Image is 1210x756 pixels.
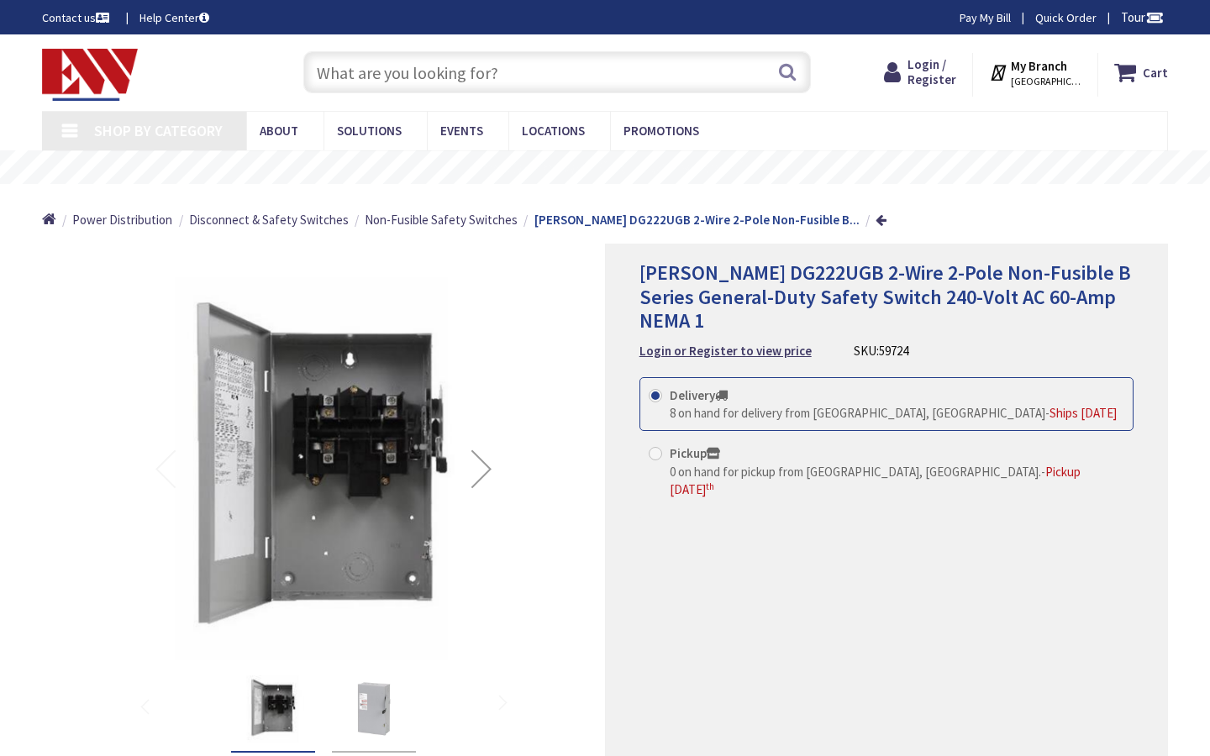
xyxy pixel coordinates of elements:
[448,277,515,660] div: Next
[1114,57,1168,87] a: Cart
[139,9,209,26] a: Help Center
[303,51,811,93] input: What are you looking for?
[189,211,349,228] a: Disconnect & Safety Switches
[332,667,416,753] div: Eaton DG222UGB 2-Wire 2-Pole Non-Fusible B Series General-Duty Safety Switch 240-Volt AC 60-Amp N...
[1050,405,1117,421] span: Ships [DATE]
[522,123,585,139] span: Locations
[42,49,138,101] img: Electrical Wholesalers, Inc.
[466,159,774,177] rs-layer: Free Same Day Pickup at 19 Locations
[706,480,714,492] sup: th
[639,260,1131,334] span: [PERSON_NAME] DG222UGB 2-Wire 2-Pole Non-Fusible B Series General-Duty Safety Switch 240-Volt AC ...
[670,387,728,403] strong: Delivery
[623,123,699,139] span: Promotions
[42,9,113,26] a: Contact us
[670,463,1124,499] div: -
[670,464,1081,497] span: Pickup [DATE]
[239,675,307,743] img: Eaton DG222UGB 2-Wire 2-Pole Non-Fusible B Series General-Duty Safety Switch 240-Volt AC 60-Amp N...
[879,343,908,359] span: 59724
[94,121,223,140] span: Shop By Category
[670,445,720,461] strong: Pickup
[189,212,349,228] span: Disconnect & Safety Switches
[1011,75,1082,88] span: [GEOGRAPHIC_DATA], [GEOGRAPHIC_DATA]
[907,56,956,87] span: Login / Register
[1121,9,1164,25] span: Tour
[365,212,518,228] span: Non-Fusible Safety Switches
[72,211,172,228] a: Power Distribution
[854,342,908,360] div: SKU:
[440,123,483,139] span: Events
[1035,9,1097,26] a: Quick Order
[960,9,1011,26] a: Pay My Bill
[534,212,860,228] strong: [PERSON_NAME] DG222UGB 2-Wire 2-Pole Non-Fusible B...
[670,405,1045,421] span: 8 on hand for delivery from [GEOGRAPHIC_DATA], [GEOGRAPHIC_DATA]
[884,57,956,87] a: Login / Register
[231,667,315,753] div: Eaton DG222UGB 2-Wire 2-Pole Non-Fusible B Series General-Duty Safety Switch 240-Volt AC 60-Amp N...
[639,343,812,359] strong: Login or Register to view price
[340,675,408,743] img: Eaton DG222UGB 2-Wire 2-Pole Non-Fusible B Series General-Duty Safety Switch 240-Volt AC 60-Amp N...
[1143,57,1168,87] strong: Cart
[670,464,1041,480] span: 0 on hand for pickup from [GEOGRAPHIC_DATA], [GEOGRAPHIC_DATA].
[337,123,402,139] span: Solutions
[670,404,1117,422] div: -
[132,277,515,660] img: Eaton DG222UGB 2-Wire 2-Pole Non-Fusible B Series General-Duty Safety Switch 240-Volt AC 60-Amp N...
[989,57,1082,87] div: My Branch [GEOGRAPHIC_DATA], [GEOGRAPHIC_DATA]
[639,342,812,360] a: Login or Register to view price
[72,212,172,228] span: Power Distribution
[260,123,298,139] span: About
[1011,58,1067,74] strong: My Branch
[365,211,518,228] a: Non-Fusible Safety Switches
